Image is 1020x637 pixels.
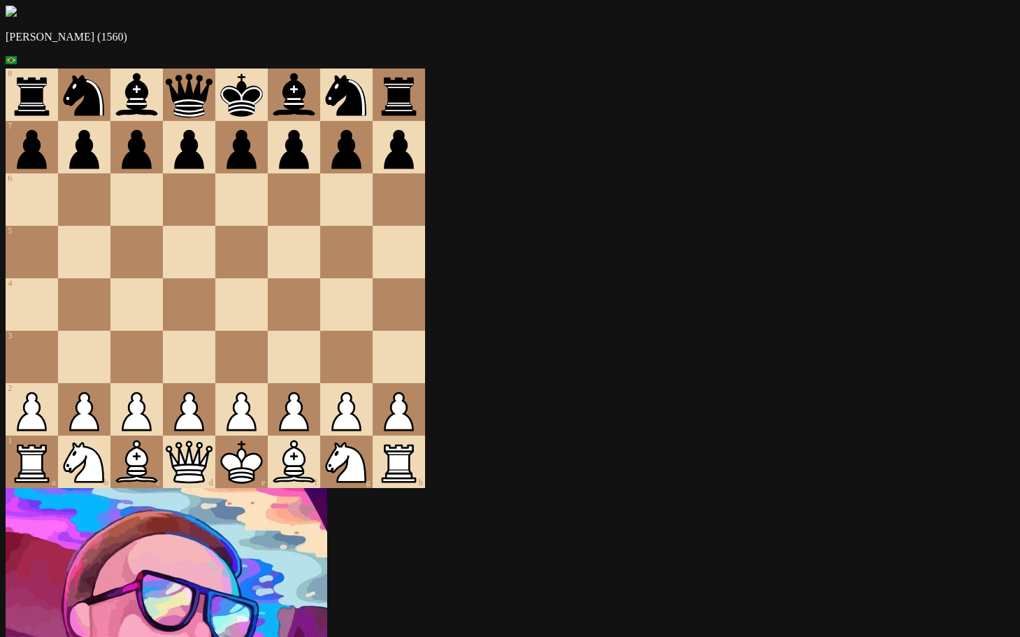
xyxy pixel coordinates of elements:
div: 6 [8,173,56,184]
p: [PERSON_NAME] (1560) [6,31,1014,43]
div: 4 [8,278,56,289]
div: 3 [8,331,56,341]
img: avatar.jpg [6,6,17,17]
div: 5 [8,226,56,236]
